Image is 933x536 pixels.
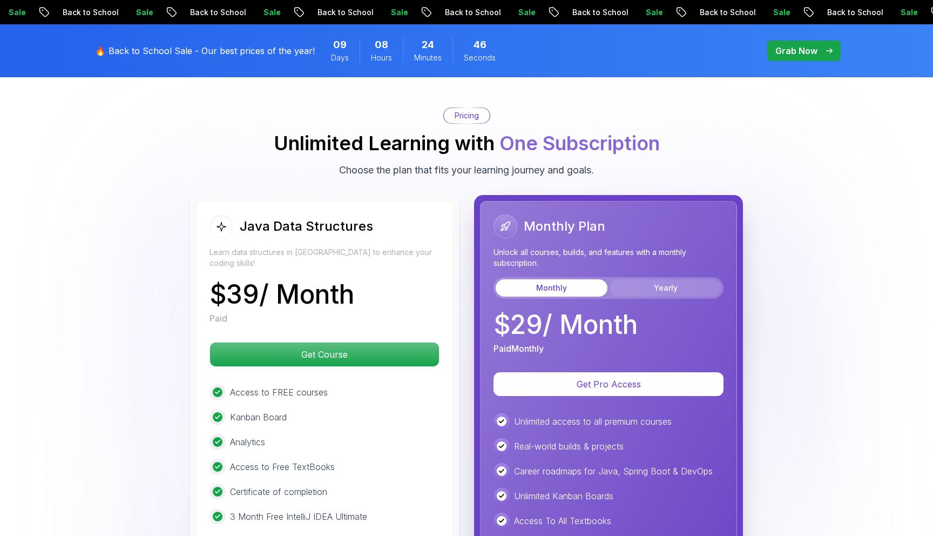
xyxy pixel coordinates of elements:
span: Seconds [464,52,496,63]
p: Sale [254,7,289,18]
p: Learn data structures in [GEOGRAPHIC_DATA] to enhance your coding skills! [209,247,440,269]
p: Back to School [53,7,127,18]
span: Minutes [414,52,442,63]
p: Sale [509,7,544,18]
p: Career roadmaps for Java, Spring Boot & DevOps [514,465,713,478]
span: One Subscription [499,131,660,155]
p: Access To All Textbooks [514,514,611,527]
p: Get Course [210,343,439,366]
p: Back to School [691,7,764,18]
a: Get Course [209,349,440,360]
p: Kanban Board [230,411,287,424]
button: Monthly [496,279,607,297]
p: Paid Monthly [493,342,544,355]
p: Grab Now [775,44,817,57]
p: $ 29 / Month [493,312,638,338]
h2: Monthly Plan [524,218,605,235]
h2: Java Data Structures [240,218,373,235]
p: Access to Free TextBooks [230,460,335,473]
button: Get Course [209,342,440,367]
p: Pricing [455,110,479,121]
p: Back to School [563,7,637,18]
p: Back to School [181,7,254,18]
p: 🔥 Back to School Sale - Our best prices of the year! [95,44,315,57]
span: 9 Days [333,37,347,52]
span: 46 Seconds [474,37,486,52]
p: Back to School [436,7,509,18]
p: Real-world builds & projects [514,440,624,453]
span: 8 Hours [375,37,388,52]
p: Analytics [230,435,265,448]
p: Sale [764,7,799,18]
p: Paid [209,312,227,325]
p: Choose the plan that fits your learning journey and goals. [339,163,594,178]
p: Unlimited access to all premium courses [514,415,672,428]
p: $ 39 / Month [209,282,354,307]
p: Access to FREE courses [230,386,328,399]
span: 24 Minutes [422,37,434,52]
p: Unlock all courses, builds, and features with a monthly subscription. [493,247,724,269]
p: Back to School [818,7,891,18]
button: Yearly [610,279,721,297]
button: Get Pro Access [493,372,724,396]
span: Hours [371,52,392,63]
p: Back to School [308,7,382,18]
p: Sale [127,7,161,18]
h2: Unlimited Learning with [274,132,660,154]
p: Sale [382,7,416,18]
p: Sale [637,7,671,18]
span: Days [331,52,349,63]
p: Certificate of completion [230,485,327,498]
p: Unlimited Kanban Boards [514,490,613,502]
p: Sale [891,7,926,18]
p: 3 Month Free IntelliJ IDEA Ultimate [230,510,367,523]
a: Get Pro Access [493,379,724,390]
